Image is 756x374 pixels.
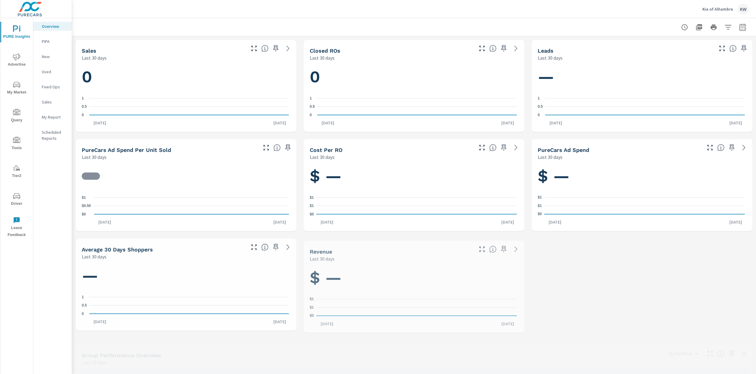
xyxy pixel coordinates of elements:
[2,81,31,96] span: My Market
[538,67,746,87] h1: —
[33,128,72,143] div: Scheduled Reports
[271,242,281,252] span: Save this to your personalized report
[499,244,509,254] span: Save this to your personalized report
[273,144,281,151] span: Average cost of advertising per each vehicle sold at the dealer over the selected date range. The...
[2,109,31,124] span: Query
[82,295,84,299] text: 1
[538,153,563,161] p: Last 30 days
[310,305,314,310] text: $1
[538,166,746,186] h1: $ —
[42,69,67,75] p: Used
[2,137,31,152] span: Tools
[33,97,72,107] div: Sales
[538,113,540,117] text: 0
[477,143,487,153] button: Make Fullscreen
[82,113,84,117] text: 0
[722,21,734,33] button: Apply Filters
[42,23,67,29] p: Overview
[310,212,314,216] text: $0
[249,44,259,53] button: Make Fullscreen
[82,67,290,87] h1: 0
[33,113,72,122] div: My Report
[89,319,111,325] p: [DATE]
[269,120,290,126] p: [DATE]
[82,359,107,366] p: Last 30 days
[310,147,342,153] h5: Cost per RO
[497,120,518,126] p: [DATE]
[261,45,269,52] span: Number of vehicles sold by the dealership over the selected date range. [Source: This data is sou...
[489,246,497,253] span: Total sales revenue over the selected date range. [Source: This data is sourced from the dealer’s...
[82,352,161,359] h5: Group Performance Overview
[739,44,749,53] span: Save this to your personalized report
[511,44,521,53] a: See more details in report
[310,297,314,301] text: $1
[717,44,727,53] button: Make Fullscreen
[82,246,153,253] h5: Average 30 Days Shoppers
[538,54,563,61] p: Last 30 days
[511,143,521,153] a: See more details in report
[737,21,749,33] button: Select Date Range
[82,105,87,109] text: 0.5
[538,48,553,54] h5: Leads
[42,114,67,120] p: My Report
[717,350,725,357] span: Understand group performance broken down by various segments. Use the dropdown in the upper right...
[725,219,746,225] p: [DATE]
[310,113,312,117] text: 0
[2,217,31,238] span: Leave Feedback
[310,67,518,87] h1: 0
[725,120,746,126] p: [DATE]
[544,219,566,225] p: [DATE]
[283,242,293,252] a: See more details in report
[310,195,314,200] text: $1
[82,48,96,54] h5: Sales
[705,349,715,358] button: Make Fullscreen
[249,242,259,252] button: Make Fullscreen
[738,4,749,15] div: KW
[33,82,72,91] div: Fixed Ops
[33,52,72,61] div: New
[499,44,509,53] span: Save this to your personalized report
[261,143,271,153] button: Make Fullscreen
[82,96,84,100] text: 1
[89,120,111,126] p: [DATE]
[261,244,269,251] span: A rolling 30 day total of daily Shoppers on the dealership website, averaged over the selected da...
[82,253,107,260] p: Last 30 days
[271,44,281,53] span: Save this to your personalized report
[310,105,315,109] text: 0.5
[82,265,290,286] h1: —
[2,165,31,179] span: Tier2
[497,219,518,225] p: [DATE]
[727,143,737,153] span: Save this to your personalized report
[497,321,518,327] p: [DATE]
[82,195,86,200] text: $1
[310,54,335,61] p: Last 30 days
[82,147,171,153] h5: PureCars Ad Spend Per Unit Sold
[42,99,67,105] p: Sales
[82,312,84,316] text: 0
[499,143,509,153] span: Save this to your personalized report
[545,120,566,126] p: [DATE]
[94,219,115,225] p: [DATE]
[42,84,67,90] p: Fixed Ops
[82,303,87,307] text: 0.5
[729,45,737,52] span: Number of Leads generated from PureCars Tools for the selected dealership group over the selected...
[739,349,749,358] button: Minimize Widget
[316,321,338,327] p: [DATE]
[310,96,312,100] text: 1
[82,212,86,216] text: $0
[269,219,290,225] p: [DATE]
[310,267,518,288] h1: $ —
[33,22,72,31] div: Overview
[489,45,497,52] span: Number of Repair Orders Closed by the selected dealership group over the selected time range. [So...
[727,349,737,358] span: Save this to your personalized report
[0,18,33,241] div: nav menu
[489,144,497,151] span: Average cost incurred by the dealership from each Repair Order closed over the selected date rang...
[317,120,338,126] p: [DATE]
[477,244,487,254] button: Make Fullscreen
[538,195,542,200] text: $1
[717,144,725,151] span: Total cost of media for all PureCars channels for the selected dealership group over the selected...
[2,192,31,207] span: Driver
[538,147,589,153] h5: PureCars Ad Spend
[705,143,715,153] button: Make Fullscreen
[310,153,335,161] p: Last 30 days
